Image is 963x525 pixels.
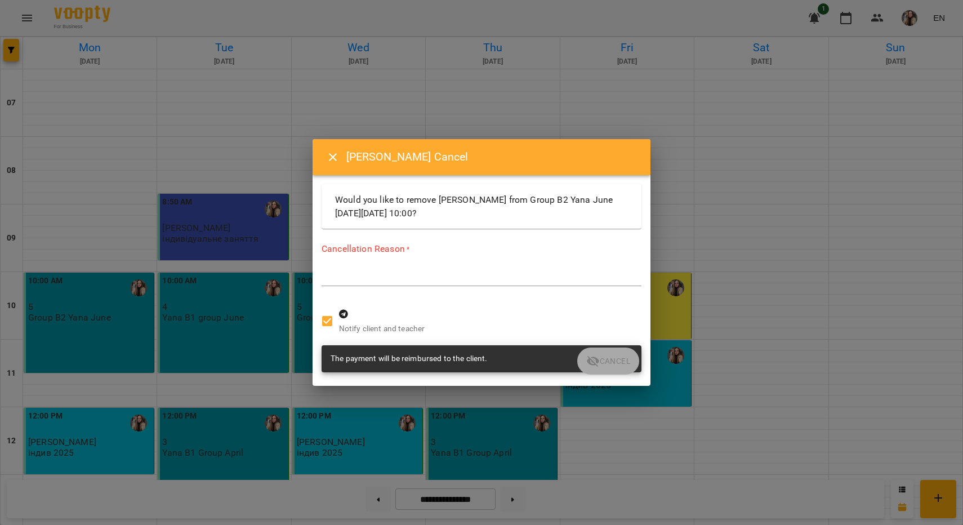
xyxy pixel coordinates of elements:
[322,242,641,255] label: Cancellation Reason
[339,323,425,335] p: Notify client and teacher
[322,184,641,229] div: Would you like to remove [PERSON_NAME] from Group B2 Yana June [DATE][DATE] 10:00?
[331,349,488,369] div: The payment will be reimbursed to the client.
[319,144,346,171] button: Close
[346,148,637,166] h6: [PERSON_NAME] Cancel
